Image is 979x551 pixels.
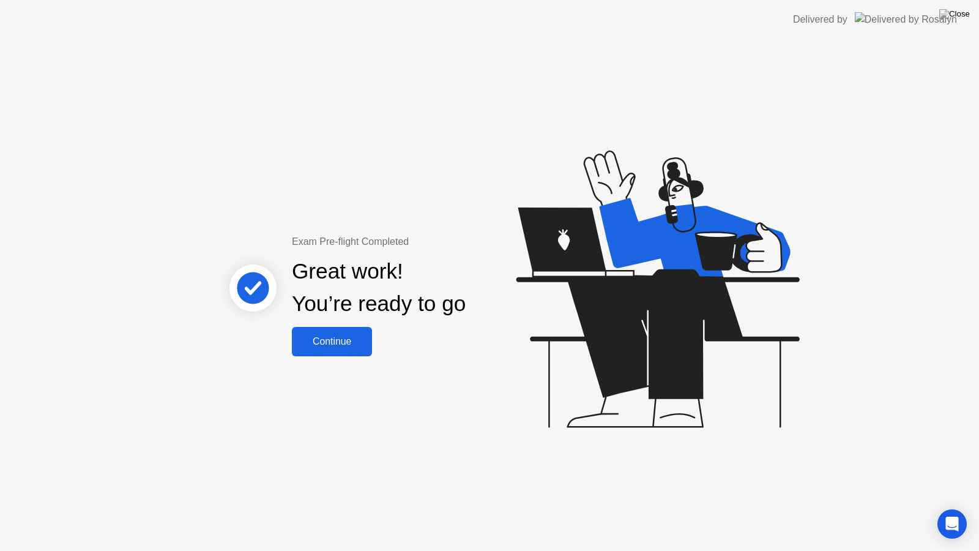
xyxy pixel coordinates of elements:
[939,9,970,19] img: Close
[292,234,545,249] div: Exam Pre-flight Completed
[296,336,368,347] div: Continue
[292,327,372,356] button: Continue
[793,12,847,27] div: Delivered by
[292,255,466,320] div: Great work! You’re ready to go
[937,509,967,539] div: Open Intercom Messenger
[855,12,957,26] img: Delivered by Rosalyn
